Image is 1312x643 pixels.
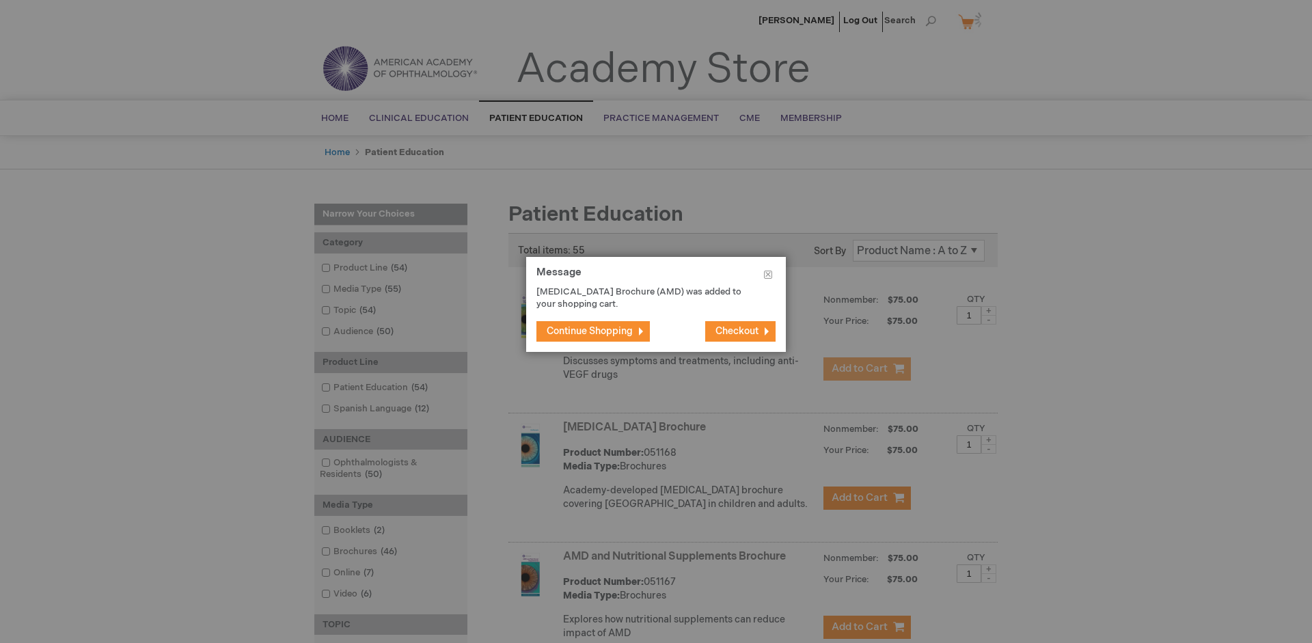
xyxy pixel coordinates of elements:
[547,325,633,337] span: Continue Shopping
[705,321,776,342] button: Checkout
[536,321,650,342] button: Continue Shopping
[536,286,755,311] p: [MEDICAL_DATA] Brochure (AMD) was added to your shopping cart.
[536,267,776,286] h1: Message
[715,325,758,337] span: Checkout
